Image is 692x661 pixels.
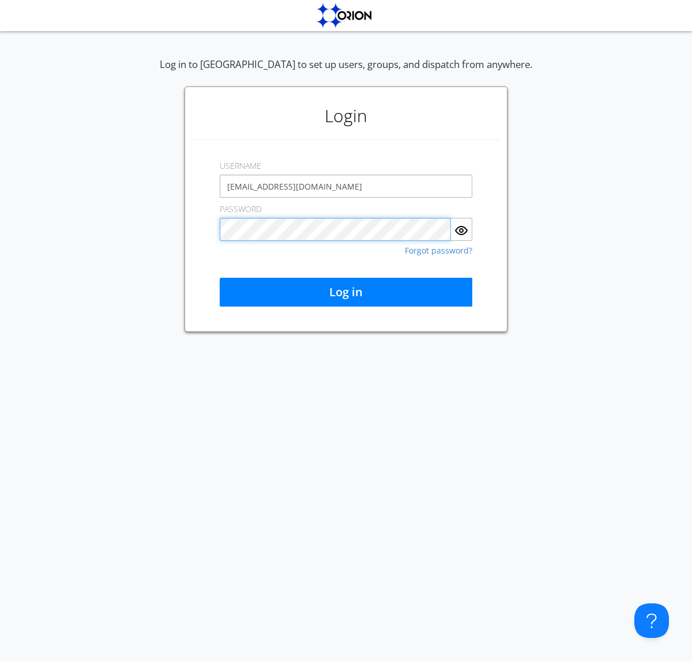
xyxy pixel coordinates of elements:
[220,278,472,307] button: Log in
[454,224,468,237] img: eye.svg
[220,160,261,172] label: USERNAME
[160,58,532,86] div: Log in to [GEOGRAPHIC_DATA] to set up users, groups, and dispatch from anywhere.
[220,203,262,215] label: PASSWORD
[405,247,472,255] a: Forgot password?
[451,218,472,241] button: Show Password
[220,218,451,241] input: Password
[191,93,501,139] h1: Login
[634,603,669,638] iframe: Toggle Customer Support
